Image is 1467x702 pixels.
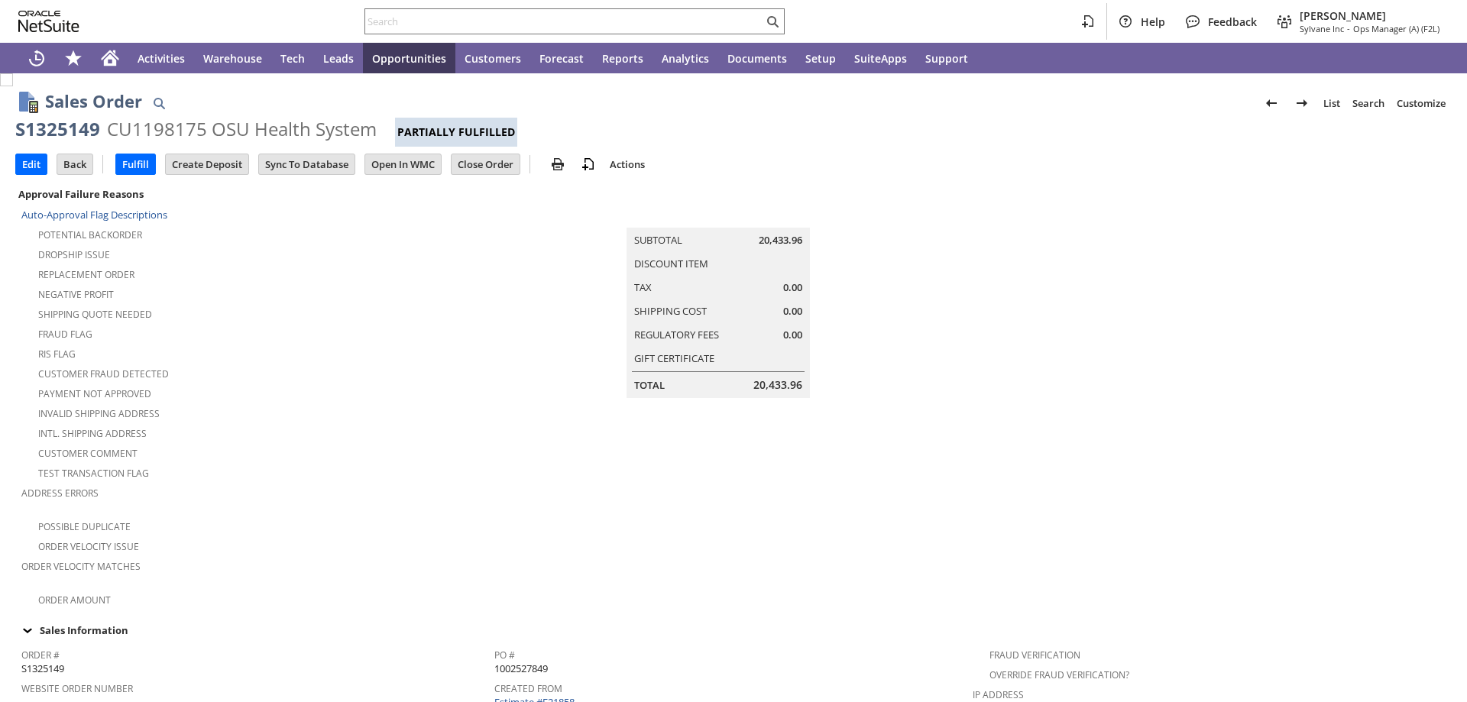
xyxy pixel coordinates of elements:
span: Support [925,51,968,66]
a: Customer Comment [38,447,138,460]
img: Previous [1262,94,1281,112]
a: Reports [593,43,653,73]
a: Potential Backorder [38,228,142,241]
a: RIS flag [38,348,76,361]
svg: Home [101,49,119,67]
a: Intl. Shipping Address [38,427,147,440]
a: Discount Item [634,257,708,270]
input: Search [365,12,763,31]
div: CU1198175 OSU Health System [107,117,377,141]
a: Tech [271,43,314,73]
svg: Recent Records [28,49,46,67]
div: S1325149 [15,117,100,141]
input: Open In WMC [365,154,441,174]
a: Documents [718,43,796,73]
span: Warehouse [203,51,262,66]
a: Shipping Cost [634,304,707,318]
a: Customers [455,43,530,73]
caption: Summary [627,203,810,228]
a: Dropship Issue [38,248,110,261]
a: Override Fraud Verification? [989,668,1129,681]
svg: logo [18,11,79,32]
img: add-record.svg [579,155,597,173]
a: Home [92,43,128,73]
a: Created From [494,682,562,695]
input: Fulfill [116,154,155,174]
td: Sales Information [15,620,1452,640]
a: Actions [604,157,651,171]
a: Regulatory Fees [634,328,719,341]
a: Leads [314,43,363,73]
span: Forecast [539,51,584,66]
a: Address Errors [21,487,99,500]
h1: Sales Order [45,89,142,114]
a: Customize [1391,91,1452,115]
a: Tax [634,280,652,294]
a: Total [634,378,665,392]
span: 0.00 [783,304,802,319]
img: print.svg [549,155,567,173]
a: Order # [21,649,60,662]
span: Opportunities [372,51,446,66]
a: Gift Certificate [634,351,714,365]
span: Analytics [662,51,709,66]
span: [PERSON_NAME] [1300,8,1439,23]
span: 1002527849 [494,662,548,676]
span: SuiteApps [854,51,907,66]
a: Invalid Shipping Address [38,407,160,420]
a: Possible Duplicate [38,520,131,533]
span: 20,433.96 [753,377,802,393]
span: Documents [727,51,787,66]
a: Forecast [530,43,593,73]
span: - [1347,23,1350,34]
span: Ops Manager (A) (F2L) [1353,23,1439,34]
a: Payment not approved [38,387,151,400]
a: Shipping Quote Needed [38,308,152,321]
span: 0.00 [783,328,802,342]
a: List [1317,91,1346,115]
a: Fraud Verification [989,649,1080,662]
input: Create Deposit [166,154,248,174]
span: Customers [465,51,521,66]
a: Website Order Number [21,682,133,695]
span: Setup [805,51,836,66]
span: Help [1141,15,1165,29]
a: Activities [128,43,194,73]
a: Test Transaction Flag [38,467,149,480]
span: Reports [602,51,643,66]
span: Leads [323,51,354,66]
svg: Search [763,12,782,31]
span: 0.00 [783,280,802,295]
div: Sales Information [15,620,1446,640]
a: PO # [494,649,515,662]
span: Sylvane Inc [1300,23,1344,34]
a: Negative Profit [38,288,114,301]
input: Close Order [452,154,520,174]
a: Recent Records [18,43,55,73]
img: Next [1293,94,1311,112]
a: Setup [796,43,845,73]
a: Customer Fraud Detected [38,367,169,380]
a: SuiteApps [845,43,916,73]
a: Order Velocity Issue [38,540,139,553]
a: Order Amount [38,594,111,607]
input: Sync To Database [259,154,355,174]
a: Subtotal [634,233,682,247]
a: Warehouse [194,43,271,73]
a: Order Velocity Matches [21,560,141,573]
svg: Shortcuts [64,49,83,67]
span: Feedback [1208,15,1257,29]
a: IP Address [973,688,1024,701]
a: Auto-Approval Flag Descriptions [21,208,167,222]
a: Fraud Flag [38,328,92,341]
a: Opportunities [363,43,455,73]
a: Replacement Order [38,268,134,281]
input: Edit [16,154,47,174]
a: Analytics [653,43,718,73]
span: 20,433.96 [759,233,802,247]
img: Quick Find [150,94,168,112]
div: Shortcuts [55,43,92,73]
input: Back [57,154,92,174]
div: Approval Failure Reasons [15,184,488,204]
a: Support [916,43,977,73]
